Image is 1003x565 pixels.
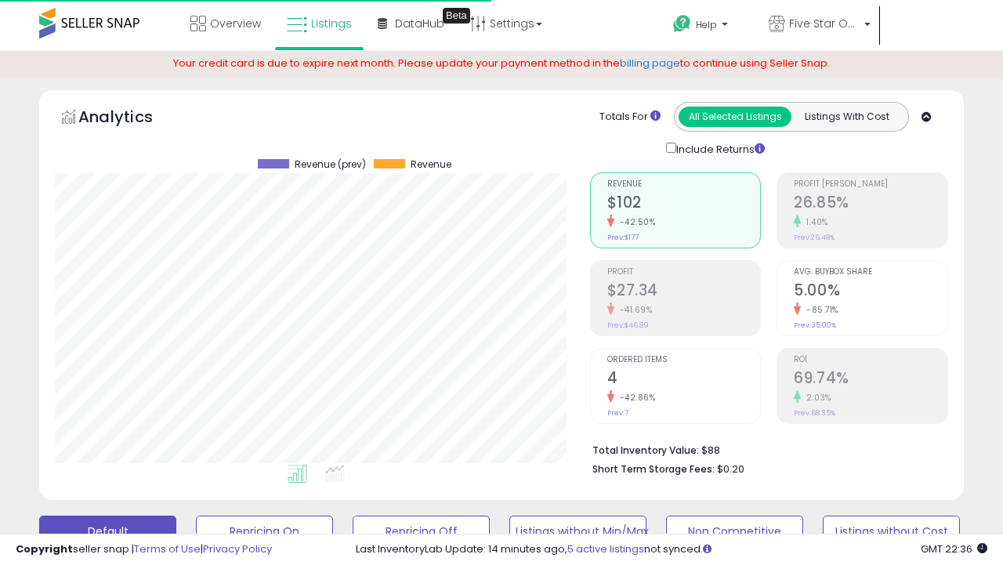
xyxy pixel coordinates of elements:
h2: 4 [607,369,761,390]
small: -42.86% [614,392,656,404]
span: Revenue [411,159,451,170]
h2: 69.74% [794,369,947,390]
small: Prev: 7 [607,408,628,418]
button: Repricing On [196,516,333,547]
small: -85.71% [801,304,838,316]
button: Non Competitive [666,516,803,547]
a: billing page [620,56,680,71]
div: seller snap | | [16,542,272,557]
b: Short Term Storage Fees: [592,462,715,476]
a: Help [661,2,755,51]
small: Prev: 68.35% [794,408,835,418]
span: Your credit card is due to expire next month. Please update your payment method in the to continu... [173,56,830,71]
a: Privacy Policy [203,541,272,556]
small: 2.03% [801,392,831,404]
span: Five Star Outlet Store [789,16,860,31]
span: Revenue [607,180,761,189]
small: -42.50% [614,216,656,228]
span: Overview [210,16,261,31]
span: $0.20 [717,462,744,476]
button: All Selected Listings [679,107,791,127]
span: Profit [PERSON_NAME] [794,180,947,189]
span: Revenue (prev) [295,159,366,170]
span: 2025-09-12 22:36 GMT [921,541,987,556]
h5: Analytics [78,106,183,132]
h2: 5.00% [794,281,947,302]
h2: $27.34 [607,281,761,302]
div: Include Returns [654,139,784,158]
div: Last InventoryLab Update: 14 minutes ago, not synced. [356,542,987,557]
small: Prev: $46.89 [607,321,649,330]
b: Total Inventory Value: [592,444,699,457]
small: -41.69% [614,304,653,316]
small: 1.40% [801,216,828,228]
span: Avg. Buybox Share [794,268,947,277]
button: Listings without Cost [823,516,960,547]
button: Repricing Off [353,516,490,547]
button: Default [39,516,176,547]
span: Help [696,18,717,31]
small: Prev: 35.00% [794,321,836,330]
span: ROI [794,356,947,364]
div: Totals For [599,110,661,125]
div: Tooltip anchor [443,8,470,24]
small: Prev: $177 [607,233,639,242]
strong: Copyright [16,541,73,556]
h2: 26.85% [794,194,947,215]
button: Listings With Cost [791,107,903,127]
i: Get Help [672,14,692,34]
a: 5 active listings [567,541,644,556]
a: Terms of Use [134,541,201,556]
li: $88 [592,440,937,458]
button: Listings without Min/Max [509,516,646,547]
small: Prev: 26.48% [794,233,835,242]
span: Ordered Items [607,356,761,364]
span: Profit [607,268,761,277]
h2: $102 [607,194,761,215]
span: DataHub [395,16,444,31]
span: Listings [311,16,352,31]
